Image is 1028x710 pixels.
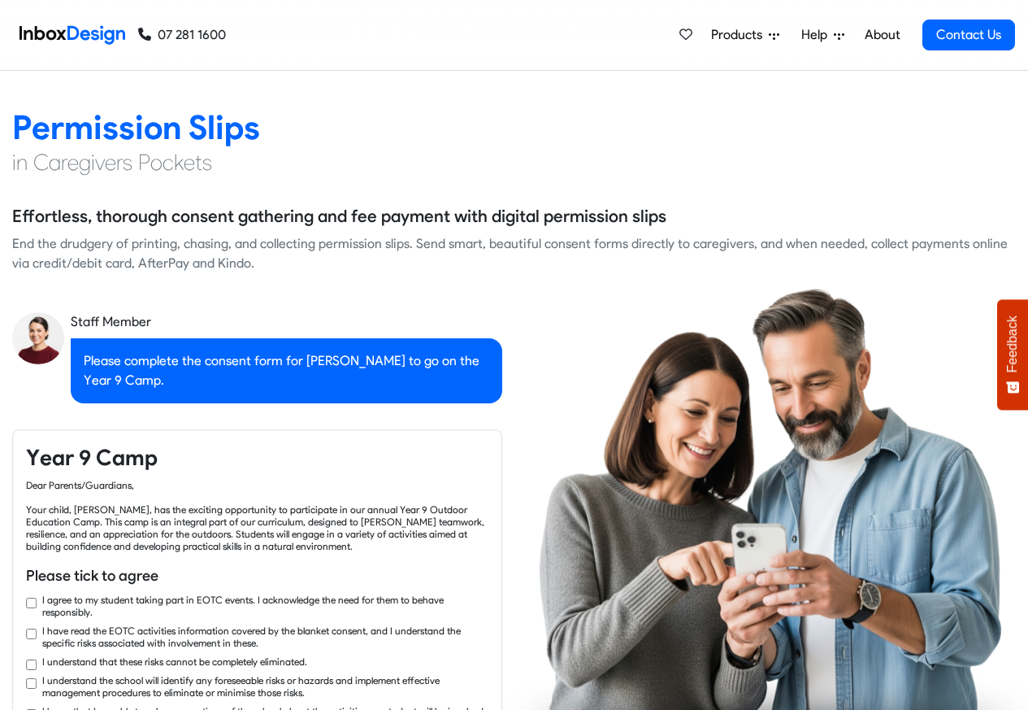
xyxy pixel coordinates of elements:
[922,20,1015,50] a: Contact Us
[71,338,502,403] div: Please complete the consent form for [PERSON_NAME] to go on the Year 9 Camp.
[42,674,488,699] label: I understand the school will identify any foreseeable risks or hazards and implement effective ma...
[997,299,1028,410] button: Feedback - Show survey
[26,565,488,586] h6: Please tick to agree
[12,312,64,364] img: staff_avatar.png
[860,19,904,51] a: About
[71,312,502,332] div: Staff Member
[12,107,1016,148] h2: Permission Slips
[711,25,769,45] span: Products
[1005,316,1020,372] span: Feedback
[42,625,488,649] label: I have read the EOTC activities information covered by the blanket consent, and I understand the ...
[12,204,666,229] h5: Effortless, thorough consent gathering and fee payment with digital permission slips
[26,480,488,553] div: Dear Parents/Guardians, Your child, [PERSON_NAME], has the exciting opportunity to participate in...
[42,594,488,618] label: I agree to my student taking part in EOTC events. I acknowledge the need for them to behave respo...
[42,656,307,668] label: I understand that these risks cannot be completely eliminated.
[138,25,226,45] a: 07 281 1600
[12,148,1016,177] h4: in Caregivers Pockets
[26,443,488,473] h4: Year 9 Camp
[705,19,786,51] a: Products
[795,19,851,51] a: Help
[12,234,1016,273] div: End the drudgery of printing, chasing, and collecting permission slips. Send smart, beautiful con...
[801,25,834,45] span: Help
